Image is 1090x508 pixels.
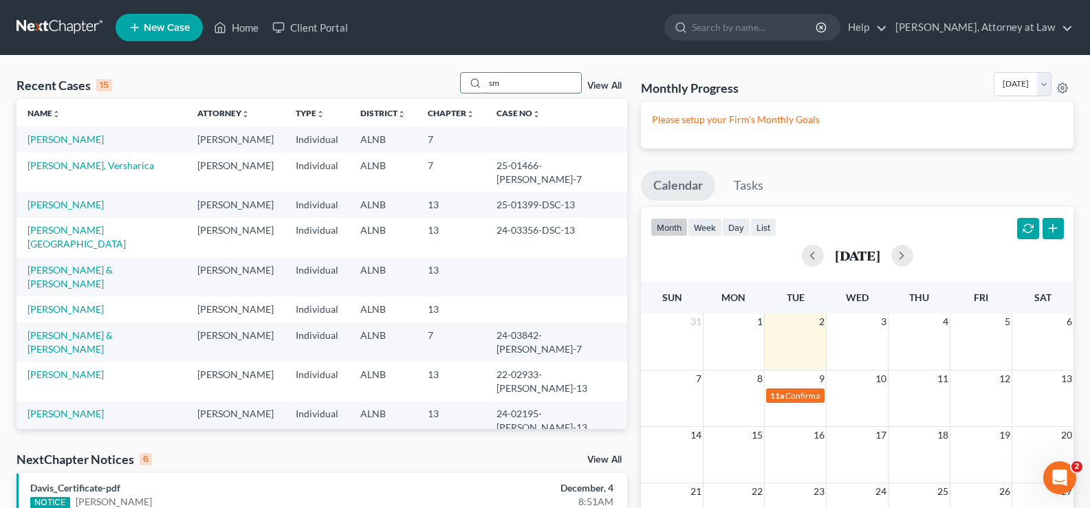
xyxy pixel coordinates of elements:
span: 14 [689,427,703,443]
td: 13 [417,362,486,401]
span: Tue [787,291,805,303]
a: [PERSON_NAME], Attorney at Law [889,15,1073,40]
span: 25 [936,483,950,500]
a: Tasks [721,170,776,201]
span: 3 [880,313,888,330]
i: unfold_more [466,110,475,118]
td: Individual [285,296,349,322]
td: Individual [285,126,349,152]
td: 24-03842-[PERSON_NAME]-7 [486,322,628,362]
span: 4 [941,313,950,330]
span: Confirmation Date for [PERSON_NAME] [785,390,931,401]
div: NextChapter Notices [17,451,152,467]
a: View All [587,455,622,465]
a: View All [587,81,622,91]
td: [PERSON_NAME] [186,153,285,192]
button: week [688,218,722,236]
i: unfold_more [52,110,61,118]
a: Attorneyunfold_more [197,108,250,118]
a: Chapterunfold_more [428,108,475,118]
span: Mon [721,291,745,303]
a: Calendar [641,170,715,201]
span: 16 [812,427,826,443]
td: [PERSON_NAME] [186,296,285,322]
td: ALNB [349,322,417,362]
td: Individual [285,153,349,192]
span: 9 [818,371,826,387]
a: Home [207,15,265,40]
a: [PERSON_NAME], Versharica [28,159,154,171]
span: Fri [974,291,988,303]
a: [PERSON_NAME] & [PERSON_NAME] [28,264,113,289]
span: 15 [750,427,764,443]
button: list [750,218,776,236]
a: [PERSON_NAME] [28,133,104,145]
td: 24-03356-DSC-13 [486,218,628,257]
a: Typeunfold_more [296,108,325,118]
td: Individual [285,401,349,441]
td: 13 [417,218,486,257]
i: unfold_more [241,110,250,118]
span: 12 [998,371,1012,387]
span: 2 [818,313,826,330]
input: Search by name... [692,14,818,40]
td: 13 [417,401,486,441]
td: Individual [285,192,349,217]
i: unfold_more [397,110,406,118]
td: Individual [285,218,349,257]
td: 24-02195-[PERSON_NAME]-13 [486,401,628,441]
a: [PERSON_NAME] [28,199,104,210]
td: [PERSON_NAME] [186,401,285,441]
span: 5 [1003,313,1012,330]
div: Recent Cases [17,77,112,93]
td: 7 [417,322,486,362]
td: ALNB [349,401,417,441]
td: 22-02933-[PERSON_NAME]-13 [486,362,628,401]
td: 13 [417,257,486,296]
span: 31 [689,313,703,330]
span: New Case [144,23,190,33]
span: 18 [936,427,950,443]
input: Search by name... [485,73,581,93]
td: 25-01466-[PERSON_NAME]-7 [486,153,628,192]
span: 10 [874,371,888,387]
td: [PERSON_NAME] [186,362,285,401]
span: Sat [1034,291,1051,303]
td: 13 [417,192,486,217]
td: ALNB [349,218,417,257]
button: month [651,218,688,236]
i: unfold_more [532,110,541,118]
td: [PERSON_NAME] [186,257,285,296]
span: Wed [846,291,869,303]
a: [PERSON_NAME] [28,303,104,315]
span: 17 [874,427,888,443]
td: [PERSON_NAME] [186,322,285,362]
span: 6 [1065,313,1073,330]
span: 19 [998,427,1012,443]
div: 15 [96,79,112,91]
span: 7 [695,371,703,387]
td: ALNB [349,126,417,152]
td: Individual [285,322,349,362]
a: Help [841,15,887,40]
i: unfold_more [316,110,325,118]
span: Sun [662,291,682,303]
td: ALNB [349,362,417,401]
p: Please setup your Firm's Monthly Goals [652,113,1062,126]
span: 11 [936,371,950,387]
td: ALNB [349,192,417,217]
span: 23 [812,483,826,500]
button: day [722,218,750,236]
a: Client Portal [265,15,355,40]
span: 24 [874,483,888,500]
div: 6 [140,453,152,465]
span: 26 [998,483,1012,500]
span: 21 [689,483,703,500]
span: 22 [750,483,764,500]
a: [PERSON_NAME][GEOGRAPHIC_DATA] [28,224,126,250]
h3: Monthly Progress [641,80,739,96]
a: Davis_Certificate-pdf [30,482,120,494]
td: [PERSON_NAME] [186,126,285,152]
td: 7 [417,153,486,192]
span: 11a [770,390,784,401]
